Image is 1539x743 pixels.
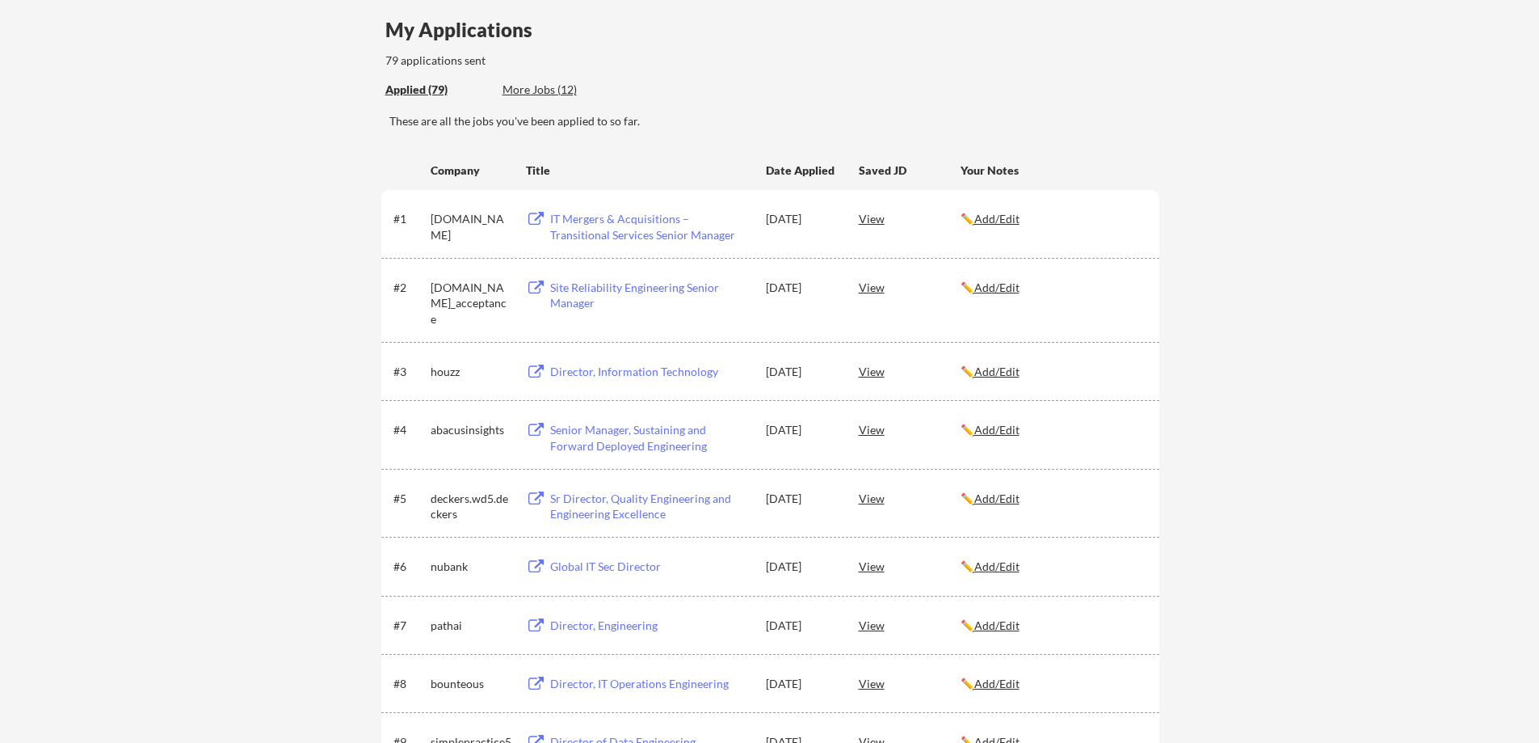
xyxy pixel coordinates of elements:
div: View [859,669,961,698]
div: Your Notes [961,163,1145,179]
div: Director, Information Technology [550,364,751,380]
div: #7 [393,618,425,634]
div: These are all the jobs you've been applied to so far. [385,82,490,99]
div: [DATE] [766,676,837,692]
u: Add/Edit [974,365,1020,378]
div: ✏️ [961,364,1145,380]
div: View [859,415,961,444]
div: Sr Director, Quality Engineering and Engineering Excellence [550,491,751,522]
div: [DATE] [766,422,837,438]
div: View [859,551,961,580]
div: 79 applications sent [385,53,698,69]
div: More Jobs (12) [502,82,621,98]
div: ✏️ [961,491,1145,507]
div: My Applications [385,20,545,40]
div: deckers.wd5.deckers [431,491,511,522]
u: Add/Edit [974,559,1020,573]
div: pathai [431,618,511,634]
div: These are all the jobs you've been applied to so far. [389,113,1159,129]
div: bounteous [431,676,511,692]
div: ✏️ [961,559,1145,575]
div: Applied (79) [385,82,490,98]
div: Global IT Sec Director [550,559,751,575]
div: houzz [431,364,511,380]
div: #8 [393,676,425,692]
u: Add/Edit [974,618,1020,632]
div: #1 [393,211,425,227]
div: Director, IT Operations Engineering [550,676,751,692]
div: View [859,483,961,513]
div: ✏️ [961,211,1145,227]
div: Director, Engineering [550,618,751,634]
div: [DATE] [766,491,837,507]
div: [DATE] [766,280,837,296]
div: ✏️ [961,422,1145,438]
div: Site Reliability Engineering Senior Manager [550,280,751,311]
div: Date Applied [766,163,837,179]
div: nubank [431,559,511,575]
div: #4 [393,422,425,438]
div: #5 [393,491,425,507]
div: Company [431,163,511,179]
div: IT Mergers & Acquisitions – Transitional Services Senior Manager [550,211,751,243]
div: #3 [393,364,425,380]
div: [DATE] [766,211,837,227]
u: Add/Edit [974,423,1020,437]
div: View [859,272,961,302]
div: abacusinsights [431,422,511,438]
div: ✏️ [961,618,1145,634]
u: Add/Edit [974,212,1020,226]
div: Title [526,163,751,179]
u: Add/Edit [974,281,1020,294]
div: #6 [393,559,425,575]
div: Senior Manager, Sustaining and Forward Deployed Engineering [550,422,751,454]
div: Saved JD [859,155,961,184]
div: These are job applications we think you'd be a good fit for, but couldn't apply you to automatica... [502,82,621,99]
u: Add/Edit [974,677,1020,690]
div: ✏️ [961,676,1145,692]
div: [DATE] [766,559,837,575]
div: View [859,204,961,233]
div: [DATE] [766,364,837,380]
div: ✏️ [961,280,1145,296]
u: Add/Edit [974,492,1020,505]
div: #2 [393,280,425,296]
div: View [859,357,961,386]
div: [DATE] [766,618,837,634]
div: View [859,610,961,640]
div: [DOMAIN_NAME]_acceptance [431,280,511,327]
div: [DOMAIN_NAME] [431,211,511,243]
